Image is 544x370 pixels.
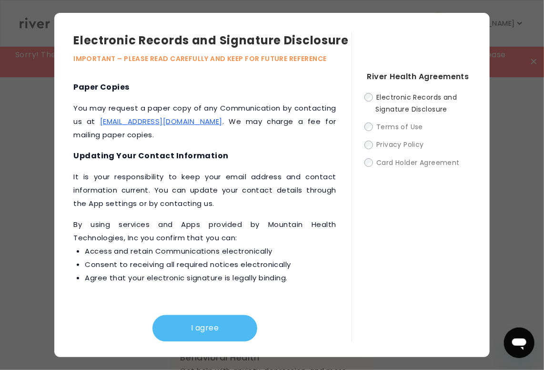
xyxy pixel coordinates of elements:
[73,218,336,285] p: ‍By using services and Apps provided by Mountain Health Technologies, Inc you confirm that you can:
[73,32,352,49] h3: Electronic Records and Signature Disclosure
[85,258,336,271] li: Consent to receiving all required notices electronically
[73,102,336,142] p: You may request a paper copy of any Communication by contacting us at . We may charge a fee for m...
[73,53,352,64] p: IMPORTANT – PLEASE READ CAREFULLY AND KEEP FOR FUTURE REFERENCE
[73,81,336,94] h4: Paper Copies
[367,70,471,83] h4: River Health Agreements
[376,92,457,114] span: Electronic Records and Signature Disclosure
[73,149,336,163] h4: Updating Your Contact Information
[376,140,424,150] span: Privacy Policy
[504,328,534,358] iframe: Button to launch messaging window
[376,158,460,167] span: Card Holder Agreement
[376,122,423,132] span: Terms of Use
[100,116,222,126] a: [EMAIL_ADDRESS][DOMAIN_NAME]
[152,315,257,342] button: I agree
[73,170,336,210] p: It is your responsibility to keep your email address and contact information current. You can upd...
[85,271,336,285] li: Agree that your electronic signature is legally binding.
[85,245,336,258] li: Access and retain Communications electronically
